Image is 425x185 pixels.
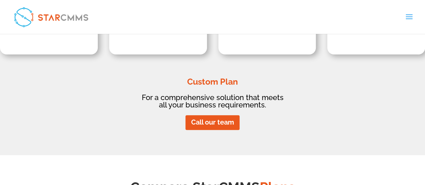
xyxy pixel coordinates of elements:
[43,78,383,86] p: Custom Plan
[391,153,425,185] iframe: Chat Widget
[43,94,383,112] h3: For a comprehensive solution that meets all your business requirements.
[191,118,234,126] a: Call our team
[11,4,91,30] img: StarCMMS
